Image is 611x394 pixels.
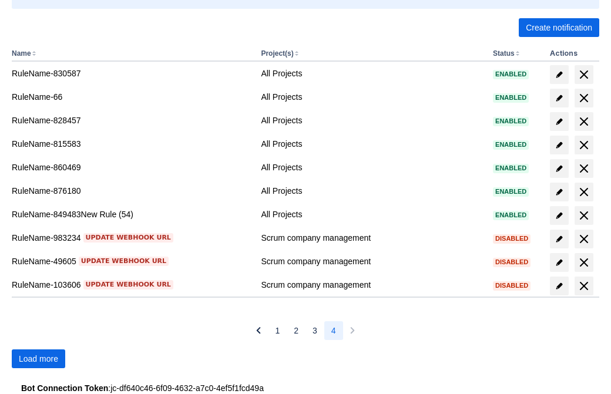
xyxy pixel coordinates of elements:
[493,95,529,101] span: Enabled
[555,70,564,79] span: edit
[555,93,564,103] span: edit
[12,279,251,291] div: RuleName-103606
[493,118,529,124] span: Enabled
[12,349,65,368] button: Load more
[86,280,171,289] span: Update webhook URL
[261,115,484,126] div: All Projects
[577,255,591,270] span: delete
[261,232,484,244] div: Scrum company management
[555,117,564,126] span: edit
[577,208,591,223] span: delete
[493,235,531,242] span: Disabled
[12,208,251,220] div: RuleName-849483New Rule (54)
[305,321,324,340] button: Page 3
[261,91,484,103] div: All Projects
[493,142,529,148] span: Enabled
[343,321,362,340] button: Next
[555,234,564,244] span: edit
[12,68,251,79] div: RuleName-830587
[294,321,298,340] span: 2
[324,321,343,340] button: Page 4
[261,49,293,58] button: Project(s)
[555,164,564,173] span: edit
[261,279,484,291] div: Scrum company management
[577,68,591,82] span: delete
[287,321,305,340] button: Page 2
[577,279,591,293] span: delete
[19,349,58,368] span: Load more
[12,255,251,267] div: RuleName-49605
[261,161,484,173] div: All Projects
[493,212,529,218] span: Enabled
[493,165,529,171] span: Enabled
[268,321,287,340] button: Page 1
[493,282,531,289] span: Disabled
[261,208,484,220] div: All Projects
[577,91,591,105] span: delete
[577,138,591,152] span: delete
[493,71,529,78] span: Enabled
[331,321,336,340] span: 4
[12,91,251,103] div: RuleName-66
[12,138,251,150] div: RuleName-815583
[313,321,317,340] span: 3
[12,49,31,58] button: Name
[577,185,591,199] span: delete
[555,140,564,150] span: edit
[555,187,564,197] span: edit
[86,233,171,243] span: Update webhook URL
[261,68,484,79] div: All Projects
[545,46,599,62] th: Actions
[12,185,251,197] div: RuleName-876180
[519,18,599,37] button: Create notification
[12,161,251,173] div: RuleName-860469
[21,383,108,393] strong: Bot Connection Token
[493,49,515,58] button: Status
[493,259,531,265] span: Disabled
[526,18,592,37] span: Create notification
[261,185,484,197] div: All Projects
[249,321,361,340] nav: Pagination
[12,115,251,126] div: RuleName-828457
[81,257,166,266] span: Update webhook URL
[555,211,564,220] span: edit
[261,138,484,150] div: All Projects
[261,255,484,267] div: Scrum company management
[275,321,280,340] span: 1
[555,258,564,267] span: edit
[21,382,590,394] div: : jc-df640c46-6f09-4632-a7c0-4ef5f1fcd49a
[493,188,529,195] span: Enabled
[249,321,268,340] button: Previous
[577,161,591,176] span: delete
[577,115,591,129] span: delete
[12,232,251,244] div: RuleName-983234
[555,281,564,291] span: edit
[577,232,591,246] span: delete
